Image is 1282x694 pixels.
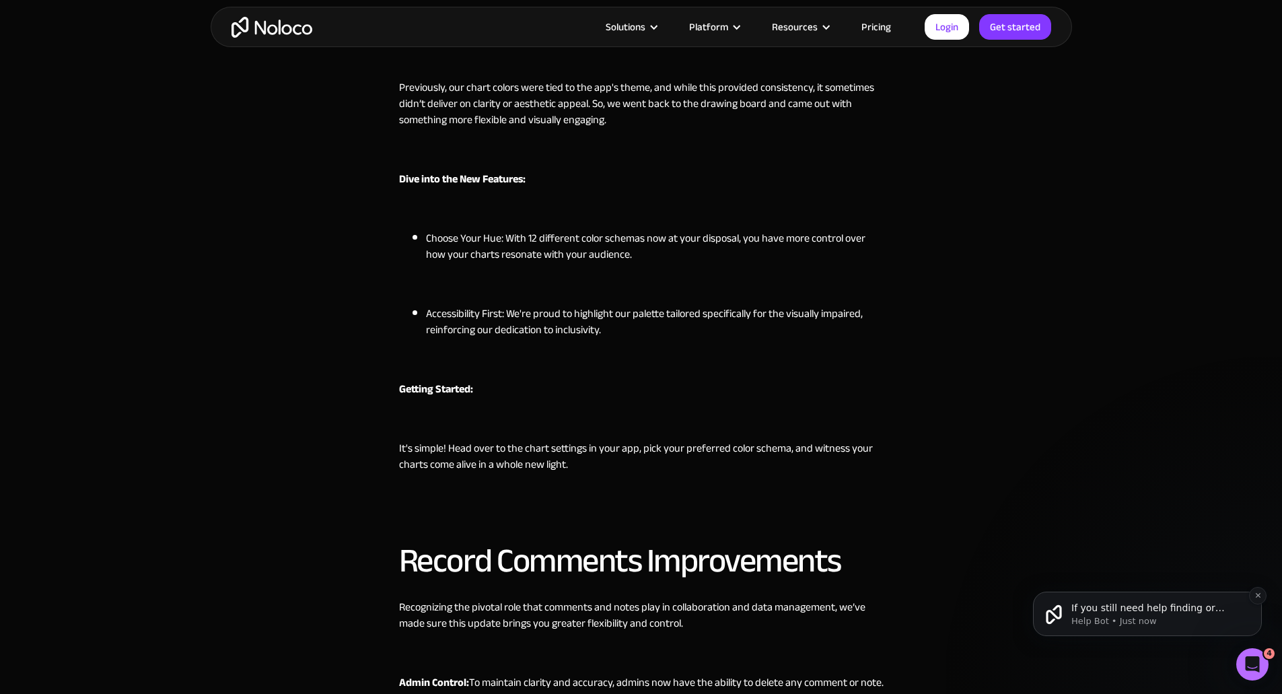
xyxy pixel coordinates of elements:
[606,18,645,36] div: Solutions
[20,85,249,129] div: message notification from Help Bot, Just now. If you still need help finding or adjusting the cha...
[232,17,312,38] a: home
[399,543,841,579] h2: Record Comments Improvements
[772,18,818,36] div: Resources
[399,599,884,631] p: Recognizing the pivotal role that comments and notes play in collaboration and data management, w...
[399,201,884,217] p: ‍
[426,306,884,338] li: Accessibility First: We're proud to highlight our palette tailored specifically for the visually ...
[979,14,1051,40] a: Get started
[399,276,884,292] p: ‍
[1013,507,1282,658] iframe: Intercom notifications message
[672,18,755,36] div: Platform
[59,108,232,120] p: Message from Help Bot, sent Just now
[399,486,884,502] p: ‍
[589,18,672,36] div: Solutions
[426,230,884,263] li: Choose Your Hue: With 12 different color schemas now at your disposal, you have more control over...
[925,14,969,40] a: Login
[399,169,526,189] strong: Dive into the New Features:
[399,411,884,427] p: ‍
[399,672,469,693] strong: Admin Control:
[30,97,52,118] img: Profile image for Help Bot
[399,141,884,158] p: ‍
[845,18,908,36] a: Pricing
[689,18,728,36] div: Platform
[755,18,845,36] div: Resources
[399,440,884,473] p: It's simple! Head over to the chart settings in your app, pick your preferred color schema, and w...
[399,50,884,66] p: ‍
[236,80,254,98] button: Dismiss notification
[59,96,227,160] span: If you still need help finding or adjusting the chart settings, I’m here to assist. Would you lik...
[399,379,473,399] strong: Getting Started:
[399,79,884,128] p: Previously, our chart colors were tied to the app's theme, and while this provided consistency, i...
[1264,648,1275,659] span: 4
[399,351,884,368] p: ‍
[1236,648,1269,681] iframe: Intercom live chat
[399,645,884,661] p: ‍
